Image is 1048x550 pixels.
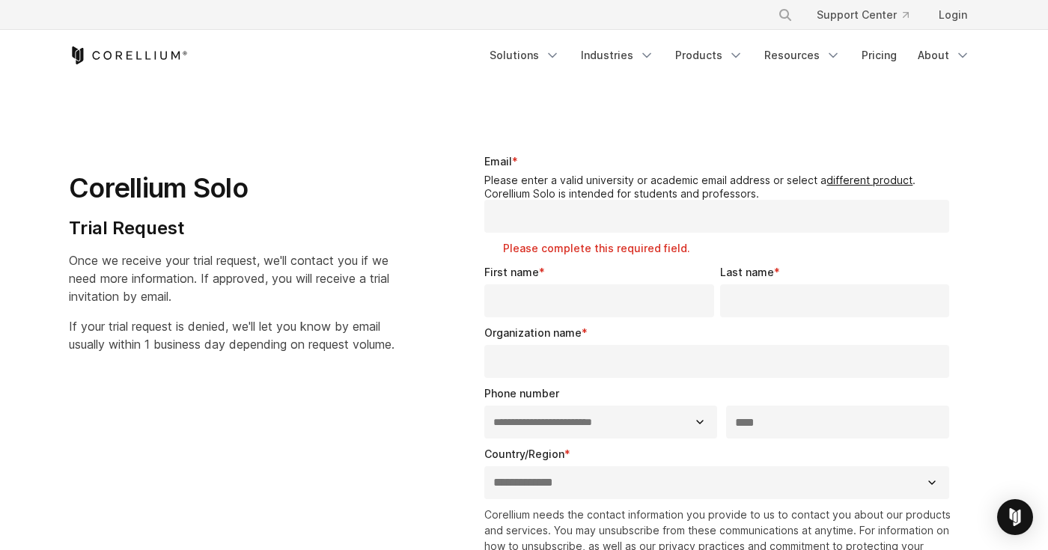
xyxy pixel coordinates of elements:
a: Resources [755,42,850,69]
span: Country/Region [484,447,564,460]
h1: Corellium Solo [69,171,394,205]
label: Please complete this required field. [503,241,955,256]
div: Navigation Menu [481,42,979,69]
a: Corellium Home [69,46,188,64]
a: Support Center [805,1,921,28]
a: Solutions [481,42,569,69]
span: If your trial request is denied, we'll let you know by email usually within 1 business day depend... [69,319,394,352]
span: Email [484,155,512,168]
span: First name [484,266,539,278]
div: Open Intercom Messenger [997,499,1033,535]
button: Search [772,1,799,28]
span: Organization name [484,326,582,339]
a: different product [826,174,913,186]
a: Industries [572,42,663,69]
div: Navigation Menu [760,1,979,28]
a: Products [666,42,752,69]
h4: Trial Request [69,217,394,239]
a: Login [927,1,979,28]
span: Phone number [484,387,559,400]
span: Last name [720,266,774,278]
legend: Please enter a valid university or academic email address or select a . Corellium Solo is intende... [484,174,955,200]
a: About [909,42,979,69]
span: Once we receive your trial request, we'll contact you if we need more information. If approved, y... [69,253,389,304]
a: Pricing [853,42,906,69]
